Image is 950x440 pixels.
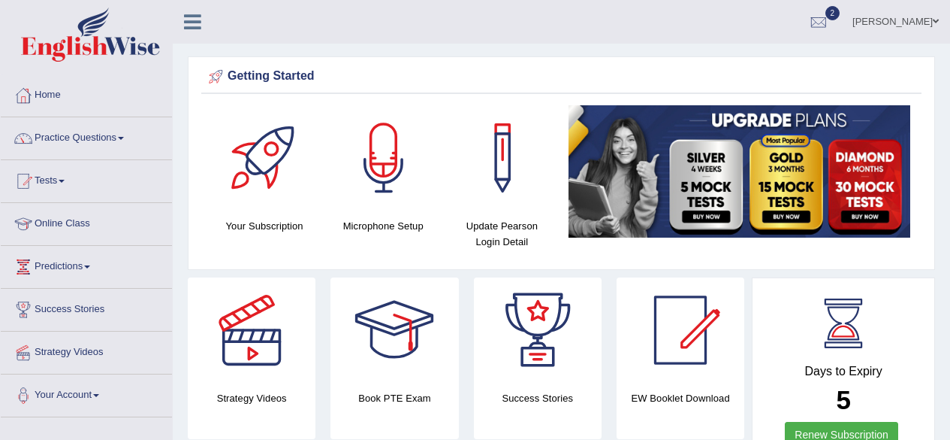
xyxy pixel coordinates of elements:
[1,332,172,369] a: Strategy Videos
[1,375,172,412] a: Your Account
[568,105,910,238] img: small5.jpg
[836,385,850,414] b: 5
[450,218,553,250] h4: Update Pearson Login Detail
[205,65,918,88] div: Getting Started
[1,160,172,198] a: Tests
[769,365,918,378] h4: Days to Expiry
[617,390,744,406] h4: EW Booklet Download
[330,390,458,406] h4: Book PTE Exam
[1,246,172,284] a: Predictions
[1,74,172,112] a: Home
[188,390,315,406] h4: Strategy Videos
[1,203,172,241] a: Online Class
[1,117,172,155] a: Practice Questions
[213,218,316,234] h4: Your Subscription
[825,6,840,20] span: 2
[1,289,172,326] a: Success Stories
[331,218,435,234] h4: Microphone Setup
[474,390,602,406] h4: Success Stories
